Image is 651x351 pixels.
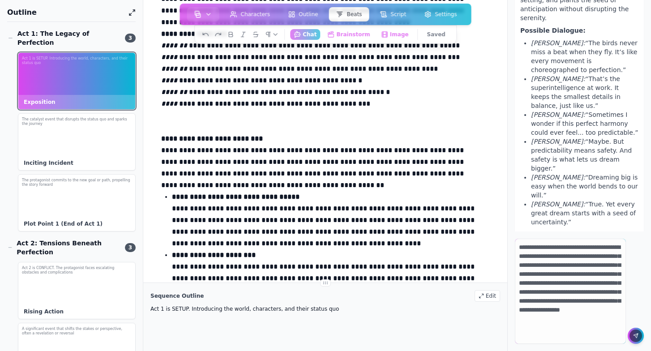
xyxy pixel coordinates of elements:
button: Outline [281,7,325,21]
button: Saved [424,29,449,40]
h2: Sequence Outline [150,292,204,300]
a: Settings [415,5,466,23]
img: storyboard [194,11,201,18]
p: The protagonist commits to the new goal or path, propelling the story forward [22,178,132,187]
span: 3 [125,243,136,252]
em: [PERSON_NAME]: [531,39,585,47]
div: Edit [475,290,500,302]
li: “Sometimes I wonder if this perfect harmony could ever feel... too predictable.” [531,110,638,137]
div: Rising Action [18,304,135,319]
a: Characters [221,5,279,23]
button: Brainstorm [324,29,373,40]
p: Act 1 is SETUP. Introducing the world, characters, and their status quo [150,305,500,312]
a: Outline [279,5,327,23]
a: Beats [327,5,371,23]
em: [PERSON_NAME]: [531,201,585,208]
li: “Dreaming big is easy when the world bends to our will.” [531,173,638,200]
li: “Maybe. But predictability means safety. And safety is what lets us dream bigger.” [531,137,638,173]
button: Characters [223,7,278,21]
div: Act 1: The Legacy of Perfection [7,29,120,47]
a: Script [371,5,415,23]
button: Settings [417,7,464,21]
li: “The birds never miss a beat when they fly. It’s like every movement is choreographed to perfecti... [531,39,638,74]
strong: Possible Dialogue: [520,27,586,34]
div: Exposition [18,95,135,109]
div: Act 2: Tensions Beneath Perfection [7,239,120,257]
em: [PERSON_NAME]: [531,138,585,145]
em: [PERSON_NAME]: [531,174,585,181]
button: Image [377,29,412,40]
li: “That’s the superintelligence at work. It keeps the smallest details in balance, just like us.” [531,74,638,110]
h1: Outline [7,7,125,18]
em: [PERSON_NAME]: [531,75,585,82]
p: The catalyst event that disrupts the status quo and sparks the journey [22,117,132,126]
span: 3 [125,34,136,43]
div: Inciting Incident [18,156,135,170]
li: “True. Yet every great dream starts with a seed of uncertainty.” [531,200,638,227]
button: Chat [290,29,320,40]
div: Plot Point 1 (End of Act 1) [18,217,135,231]
p: A significant event that shifts the stakes or perspective, often a revelation or reversal [22,327,132,335]
p: Act 2 is CONFLICT. The protagonist faces escalating obstacles and complications [22,266,132,274]
button: Script [373,7,413,21]
p: Act 1 is SETUP. Introducing the world, characters, and their status quo [22,56,132,65]
em: [PERSON_NAME]: [531,111,585,118]
button: Beats [329,7,369,21]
